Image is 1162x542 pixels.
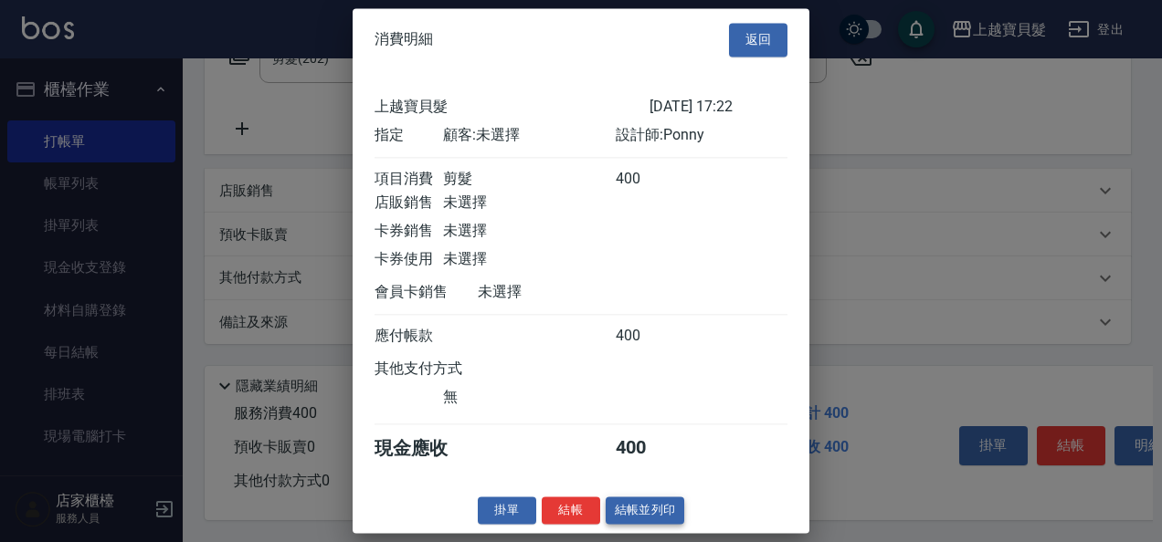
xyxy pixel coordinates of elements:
div: 400 [616,327,684,346]
div: 上越寶貝髮 [375,98,650,117]
div: 會員卡銷售 [375,283,478,302]
div: 卡券銷售 [375,222,443,241]
div: 設計師: Ponny [616,126,787,145]
div: 剪髮 [443,170,615,189]
button: 結帳 [542,496,600,525]
div: 店販銷售 [375,193,443,213]
div: 未選擇 [478,283,650,302]
div: 400 [616,170,684,189]
div: 未選擇 [443,222,615,241]
div: 無 [443,388,615,407]
div: [DATE] 17:22 [650,98,787,117]
button: 掛單 [478,496,536,525]
div: 其他支付方式 [375,360,512,379]
button: 結帳並列印 [606,496,685,525]
div: 現金應收 [375,436,478,461]
div: 指定 [375,126,443,145]
div: 顧客: 未選擇 [443,126,615,145]
div: 未選擇 [443,193,615,213]
div: 400 [616,436,684,461]
span: 消費明細 [375,31,433,49]
div: 卡券使用 [375,250,443,269]
div: 應付帳款 [375,327,443,346]
div: 項目消費 [375,170,443,189]
button: 返回 [729,23,787,57]
div: 未選擇 [443,250,615,269]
